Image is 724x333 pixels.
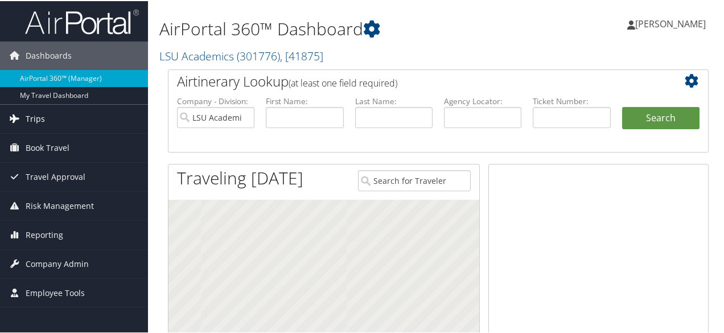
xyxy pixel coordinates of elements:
[177,165,303,189] h1: Traveling [DATE]
[26,162,85,190] span: Travel Approval
[266,94,343,106] label: First Name:
[635,17,706,29] span: [PERSON_NAME]
[177,71,655,90] h2: Airtinerary Lookup
[280,47,323,63] span: , [ 41875 ]
[26,220,63,248] span: Reporting
[355,94,433,106] label: Last Name:
[26,133,69,161] span: Book Travel
[237,47,280,63] span: ( 301776 )
[444,94,521,106] label: Agency Locator:
[627,6,717,40] a: [PERSON_NAME]
[26,40,72,69] span: Dashboards
[289,76,397,88] span: (at least one field required)
[26,104,45,132] span: Trips
[159,47,323,63] a: LSU Academics
[25,7,139,34] img: airportal-logo.png
[358,169,470,190] input: Search for Traveler
[622,106,700,129] button: Search
[533,94,610,106] label: Ticket Number:
[159,16,531,40] h1: AirPortal 360™ Dashboard
[177,94,254,106] label: Company - Division:
[26,278,85,306] span: Employee Tools
[26,249,89,277] span: Company Admin
[26,191,94,219] span: Risk Management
